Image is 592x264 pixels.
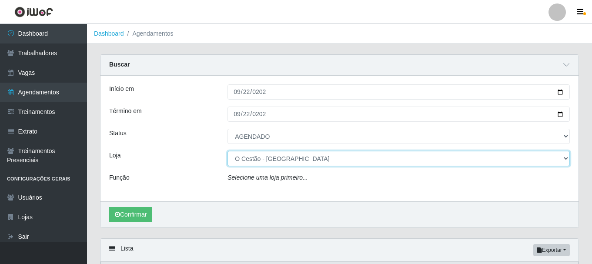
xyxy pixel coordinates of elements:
[109,207,152,222] button: Confirmar
[124,29,174,38] li: Agendamentos
[94,30,124,37] a: Dashboard
[533,244,570,256] button: Exportar
[109,151,120,160] label: Loja
[109,173,130,182] label: Função
[87,24,592,44] nav: breadcrumb
[100,239,579,262] div: Lista
[227,107,570,122] input: 00/00/0000
[227,174,308,181] i: Selecione uma loja primeiro...
[14,7,53,17] img: CoreUI Logo
[227,84,570,100] input: 00/00/0000
[109,84,134,94] label: Início em
[109,107,142,116] label: Término em
[109,61,130,68] strong: Buscar
[109,129,127,138] label: Status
